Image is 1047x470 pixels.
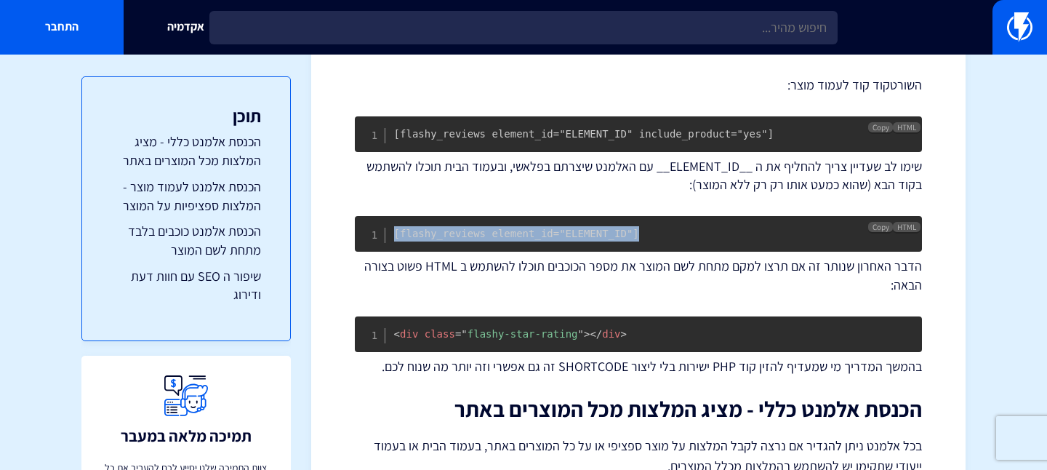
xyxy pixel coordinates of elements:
span: HTML [893,122,920,132]
span: Copy [872,222,889,232]
a: שיפור ה SEO עם חוות דעת ודירוג [111,267,261,304]
span: " [461,328,467,340]
p: בהמשך המדריך מי שמעדיף להזין קוד PHP ישירות בלי ליצור SHORTCODE זה גם אפשרי וזה יותר מה שנוח לכם. [355,357,922,376]
p: השורטקוד קוד לעמוד מוצר: [355,76,922,95]
span: div [394,328,419,340]
h3: תוכן [111,106,261,125]
span: HTML [893,222,920,232]
span: > [621,328,627,340]
code: [flashy_reviews element_id="ELEMENT_ID"] [394,228,639,239]
code: [flashy_reviews element_id="ELEMENT_ID" include_product="yes"] [394,128,774,140]
a: הכנסת אלמנט לעמוד מוצר - המלצות ספציפיות על המוצר [111,178,261,215]
a: הכנסת אלמנט כוכבים בלבד מתחת לשם המוצר [111,222,261,259]
span: < [394,328,400,340]
span: " [578,328,584,340]
span: = [455,328,461,340]
button: Copy [868,222,893,232]
a: הכנסת אלמנט כללי - מציג המלצות מכל המוצרים באתר [111,132,261,170]
span: Copy [872,122,889,132]
button: Copy [868,122,893,132]
h2: הכנסת אלמנט כללי - מציג המלצות מכל המוצרים באתר [355,397,922,421]
h3: תמיכה מלאה במעבר [121,427,252,445]
input: חיפוש מהיר... [209,11,838,44]
p: שימו לב שעדיין צריך להחליף את ה __ELEMENT_ID__ עם האלמנט שיצרתם בפלאשי, ובעמוד הבית תוכלו להשתמש ... [355,157,922,194]
span: > [584,328,590,340]
span: flashy-star-rating [455,328,584,340]
span: </ [590,328,602,340]
span: class [425,328,455,340]
p: הדבר האחרון שנותר זה אם תרצו למקם מתחת לשם המוצר את מספר הכוכבים תוכלו להשתמש ב HTML פשוט בצורה ה... [355,257,922,294]
span: div [590,328,620,340]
